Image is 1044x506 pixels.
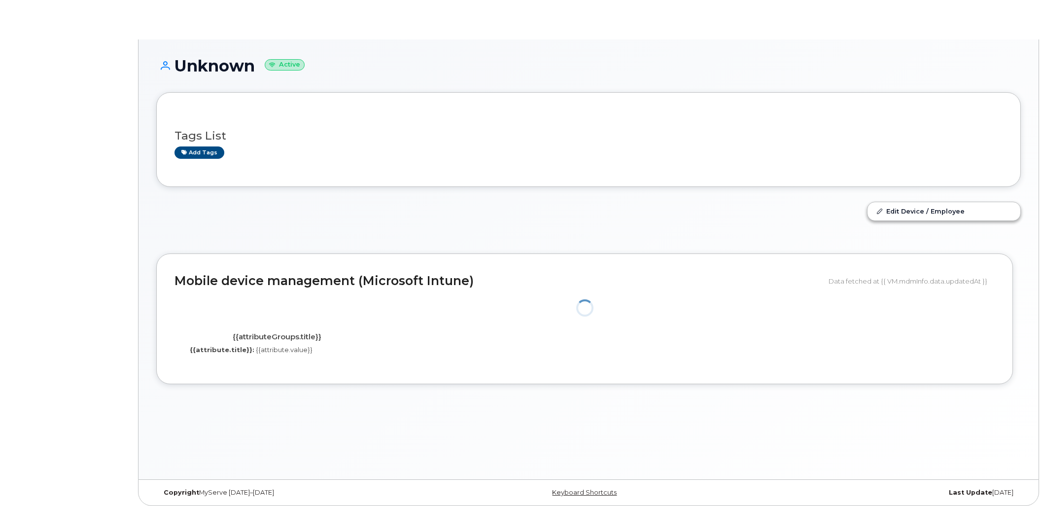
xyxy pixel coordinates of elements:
[829,272,995,290] div: Data fetched at {{ VM.mdmInfo.data.updatedAt }}
[174,274,821,288] h2: Mobile device management (Microsoft Intune)
[182,333,372,341] h4: {{attributeGroups.title}}
[156,57,1021,74] h1: Unknown
[174,130,1003,142] h3: Tags List
[164,489,199,496] strong: Copyright
[256,346,313,354] span: {{attribute.value}}
[552,489,617,496] a: Keyboard Shortcuts
[156,489,445,497] div: MyServe [DATE]–[DATE]
[174,146,224,159] a: Add tags
[732,489,1021,497] div: [DATE]
[190,345,254,355] label: {{attribute.title}}:
[949,489,992,496] strong: Last Update
[265,59,305,71] small: Active
[868,202,1020,220] a: Edit Device / Employee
